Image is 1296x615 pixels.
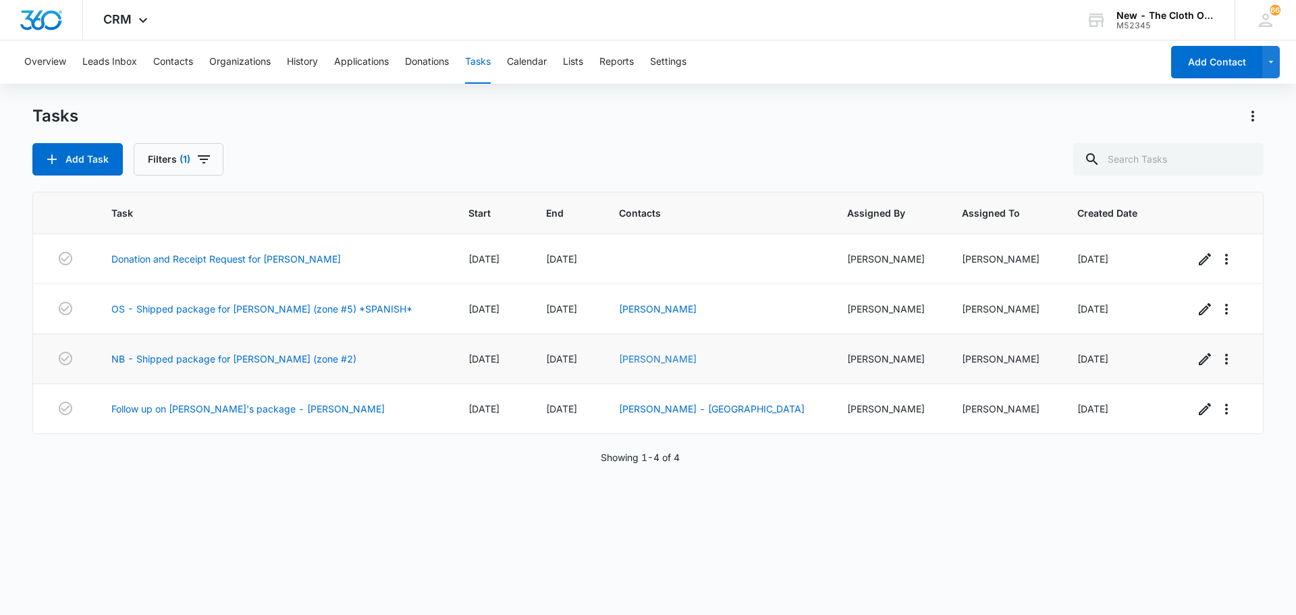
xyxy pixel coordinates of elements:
[82,41,137,84] button: Leads Inbox
[563,41,583,84] button: Lists
[153,41,193,84] button: Contacts
[103,12,132,26] span: CRM
[334,41,389,84] button: Applications
[847,206,910,220] span: Assigned By
[405,41,449,84] button: Donations
[468,253,500,265] span: [DATE]
[650,41,686,84] button: Settings
[468,206,494,220] span: Start
[32,106,78,126] h1: Tasks
[1242,105,1264,127] button: Actions
[599,41,634,84] button: Reports
[619,353,697,365] a: [PERSON_NAME]
[847,402,929,416] div: [PERSON_NAME]
[111,206,416,220] span: Task
[962,206,1025,220] span: Assigned To
[180,155,190,164] span: (1)
[546,353,577,365] span: [DATE]
[619,303,697,315] a: [PERSON_NAME]
[468,303,500,315] span: [DATE]
[1270,5,1280,16] span: 66
[134,143,223,176] button: Filters(1)
[24,41,66,84] button: Overview
[962,302,1044,316] div: [PERSON_NAME]
[1077,403,1108,415] span: [DATE]
[619,206,795,220] span: Contacts
[1077,206,1143,220] span: Created Date
[962,352,1044,366] div: [PERSON_NAME]
[1116,10,1215,21] div: account name
[546,206,567,220] span: End
[32,143,123,176] button: Add Task
[111,402,385,416] a: Follow up on [PERSON_NAME]'s package - [PERSON_NAME]
[1077,303,1108,315] span: [DATE]
[111,252,341,266] a: Donation and Receipt Request for [PERSON_NAME]
[847,352,929,366] div: [PERSON_NAME]
[546,253,577,265] span: [DATE]
[962,402,1044,416] div: [PERSON_NAME]
[111,352,356,366] a: NB - Shipped package for [PERSON_NAME] (zone #2)
[847,302,929,316] div: [PERSON_NAME]
[962,252,1044,266] div: [PERSON_NAME]
[847,252,929,266] div: [PERSON_NAME]
[1073,143,1264,176] input: Search Tasks
[1077,253,1108,265] span: [DATE]
[468,403,500,415] span: [DATE]
[465,41,491,84] button: Tasks
[287,41,318,84] button: History
[468,353,500,365] span: [DATE]
[1171,46,1262,78] button: Add Contact
[601,450,680,464] p: Showing 1-4 of 4
[209,41,271,84] button: Organizations
[619,403,805,415] a: [PERSON_NAME] - [GEOGRAPHIC_DATA]
[1077,353,1108,365] span: [DATE]
[1270,5,1280,16] div: notifications count
[507,41,547,84] button: Calendar
[546,303,577,315] span: [DATE]
[111,302,412,316] a: OS - Shipped package for [PERSON_NAME] (zone #5) *SPANISH*
[546,403,577,415] span: [DATE]
[1116,21,1215,30] div: account id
